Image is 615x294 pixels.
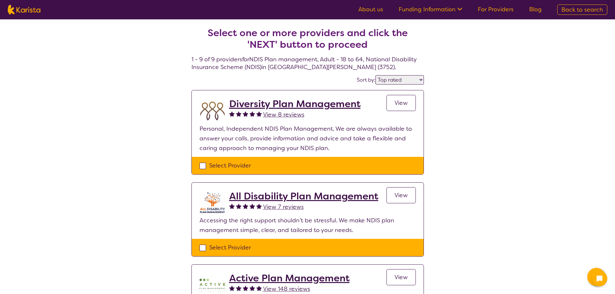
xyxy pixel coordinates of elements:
[250,111,255,117] img: fullstar
[250,203,255,209] img: fullstar
[557,5,607,15] a: Back to search
[529,5,542,13] a: Blog
[395,99,408,107] span: View
[200,98,225,124] img: duqvjtfkvnzb31ymex15.png
[250,285,255,291] img: fullstar
[236,285,241,291] img: fullstar
[229,190,378,202] a: All Disability Plan Management
[263,203,304,211] span: View 7 reviews
[395,273,408,281] span: View
[263,202,304,212] a: View 7 reviews
[256,111,262,117] img: fullstar
[395,191,408,199] span: View
[243,111,248,117] img: fullstar
[478,5,514,13] a: For Providers
[200,124,416,153] p: Personal, Independent NDIS Plan Management. We are always available to answer your calls, provide...
[587,268,605,286] button: Channel Menu
[199,27,416,50] h2: Select one or more providers and click the 'NEXT' button to proceed
[243,203,248,209] img: fullstar
[256,285,262,291] img: fullstar
[236,203,241,209] img: fullstar
[200,190,225,216] img: at5vqv0lot2lggohlylh.jpg
[358,5,383,13] a: About us
[8,5,40,15] img: Karista logo
[399,5,462,13] a: Funding Information
[263,284,310,294] a: View 148 reviews
[386,269,416,285] a: View
[263,111,304,118] span: View 8 reviews
[386,187,416,203] a: View
[236,111,241,117] img: fullstar
[256,203,262,209] img: fullstar
[561,6,603,14] span: Back to search
[263,285,310,293] span: View 148 reviews
[229,272,350,284] a: Active Plan Management
[386,95,416,111] a: View
[263,110,304,119] a: View 8 reviews
[229,203,235,209] img: fullstar
[191,12,424,71] h4: 1 - 9 of 9 providers for NDIS Plan management , Adult - 18 to 64 , National Disability Insurance ...
[200,216,416,235] p: Accessing the right support shouldn’t be stressful. We make NDIS plan management simple, clear, a...
[229,111,235,117] img: fullstar
[229,98,361,110] a: Diversity Plan Management
[357,76,375,83] label: Sort by:
[243,285,248,291] img: fullstar
[229,285,235,291] img: fullstar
